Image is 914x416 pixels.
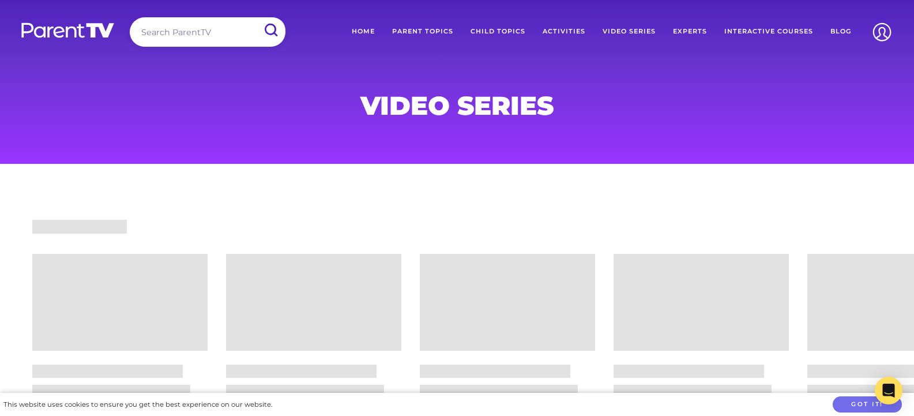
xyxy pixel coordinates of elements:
a: Blog [822,17,860,46]
a: Parent Topics [383,17,462,46]
div: Open Intercom Messenger [875,377,902,404]
input: Submit [255,17,285,43]
img: Account [867,17,897,47]
a: Interactive Courses [716,17,822,46]
div: This website uses cookies to ensure you get the best experience on our website. [3,399,272,411]
a: Activities [534,17,594,46]
input: Search ParentTV [130,17,285,47]
img: parenttv-logo-white.4c85aaf.svg [20,22,115,39]
a: Video Series [594,17,664,46]
a: Home [343,17,383,46]
h1: Video Series [179,94,735,117]
a: Child Topics [462,17,534,46]
a: Experts [664,17,716,46]
button: Got it! [833,396,902,413]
